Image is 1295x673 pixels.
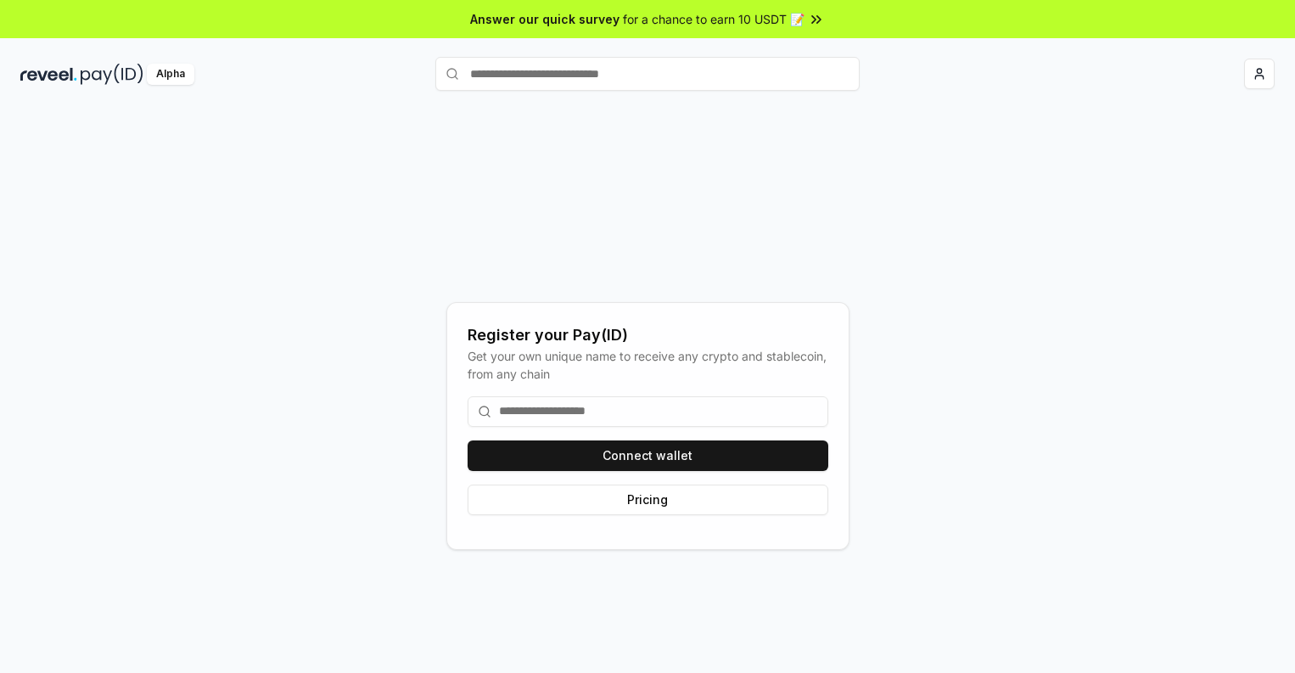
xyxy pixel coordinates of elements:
div: Get your own unique name to receive any crypto and stablecoin, from any chain [468,347,828,383]
button: Connect wallet [468,440,828,471]
button: Pricing [468,485,828,515]
img: pay_id [81,64,143,85]
span: for a chance to earn 10 USDT 📝 [623,10,804,28]
div: Register your Pay(ID) [468,323,828,347]
img: reveel_dark [20,64,77,85]
span: Answer our quick survey [470,10,619,28]
div: Alpha [147,64,194,85]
